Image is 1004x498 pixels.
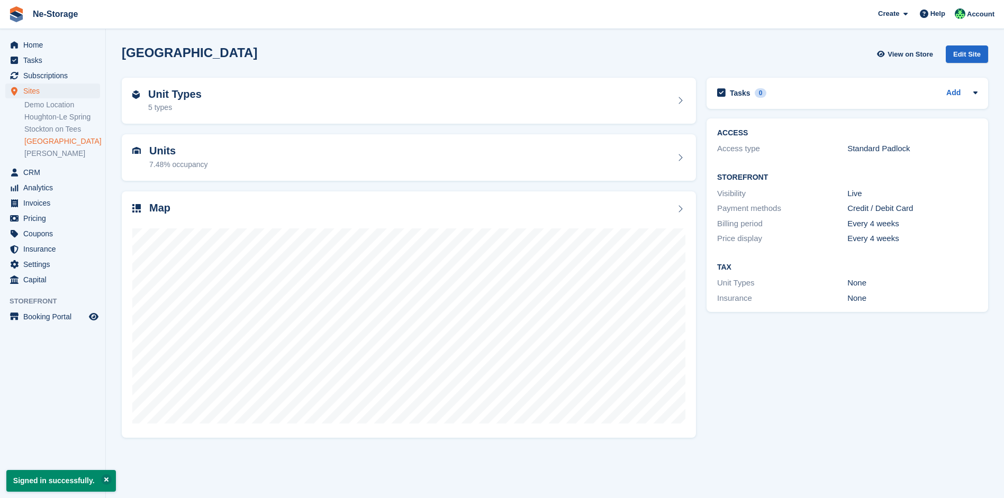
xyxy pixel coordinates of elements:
h2: Map [149,202,170,214]
span: Booking Portal [23,309,87,324]
img: unit-icn-7be61d7bf1b0ce9d3e12c5938cc71ed9869f7b940bace4675aadf7bd6d80202e.svg [132,147,141,154]
div: Every 4 weeks [847,233,978,245]
h2: Storefront [717,173,978,182]
a: Add [946,87,961,99]
p: Signed in successfully. [6,470,116,492]
span: Coupons [23,226,87,241]
h2: Unit Types [148,88,202,100]
span: Storefront [10,296,105,307]
div: Visibility [717,188,847,200]
a: menu [5,68,100,83]
h2: Units [149,145,208,157]
div: Edit Site [946,45,988,63]
a: Preview store [87,310,100,323]
div: Billing period [717,218,847,230]
span: Insurance [23,242,87,256]
a: Stockton on Tees [24,124,100,134]
a: Houghton-Le Spring [24,112,100,122]
span: Create [878,8,899,19]
span: Sites [23,84,87,98]
span: Analytics [23,180,87,195]
span: Settings [23,257,87,272]
a: [PERSON_NAME] [24,149,100,159]
img: stora-icon-8386f47178a22dfd0bd8f6a31ec36ba5ce8667c1dd55bd0f319d3a0aa187defe.svg [8,6,24,22]
a: menu [5,211,100,226]
a: menu [5,180,100,195]
a: Units 7.48% occupancy [122,134,696,181]
a: menu [5,257,100,272]
span: Subscriptions [23,68,87,83]
a: Map [122,191,696,438]
img: map-icn-33ee37083ee616e46c38cad1a60f524a97daa1e2b2c8c0bc3eb3415660979fc1.svg [132,204,141,213]
a: [GEOGRAPHIC_DATA] [24,136,100,146]
div: Credit / Debit Card [847,202,978,215]
h2: [GEOGRAPHIC_DATA] [122,45,257,60]
span: Tasks [23,53,87,68]
span: CRM [23,165,87,180]
span: Help [930,8,945,19]
div: Unit Types [717,277,847,289]
a: menu [5,84,100,98]
div: Live [847,188,978,200]
a: Demo Location [24,100,100,110]
a: Edit Site [946,45,988,67]
a: menu [5,196,100,210]
div: 5 types [148,102,202,113]
div: 7.48% occupancy [149,159,208,170]
span: Invoices [23,196,87,210]
h2: ACCESS [717,129,978,137]
a: Ne-Storage [29,5,82,23]
div: None [847,292,978,305]
a: menu [5,226,100,241]
a: menu [5,38,100,52]
div: Access type [717,143,847,155]
div: Payment methods [717,202,847,215]
div: 0 [755,88,767,98]
img: unit-type-icn-2b2737a686de81e16bb02015468b77c625bbabd49415b5ef34ead5e3b44a266d.svg [132,90,140,99]
span: View on Store [888,49,933,60]
a: menu [5,165,100,180]
img: Jay Johal [955,8,965,19]
a: View on Store [875,45,937,63]
a: Unit Types 5 types [122,78,696,124]
div: Price display [717,233,847,245]
span: Home [23,38,87,52]
a: menu [5,272,100,287]
span: Pricing [23,211,87,226]
span: Account [967,9,994,20]
div: None [847,277,978,289]
a: menu [5,242,100,256]
a: menu [5,309,100,324]
div: Every 4 weeks [847,218,978,230]
h2: Tax [717,263,978,272]
div: Standard Padlock [847,143,978,155]
a: menu [5,53,100,68]
h2: Tasks [730,88,750,98]
span: Capital [23,272,87,287]
div: Insurance [717,292,847,305]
